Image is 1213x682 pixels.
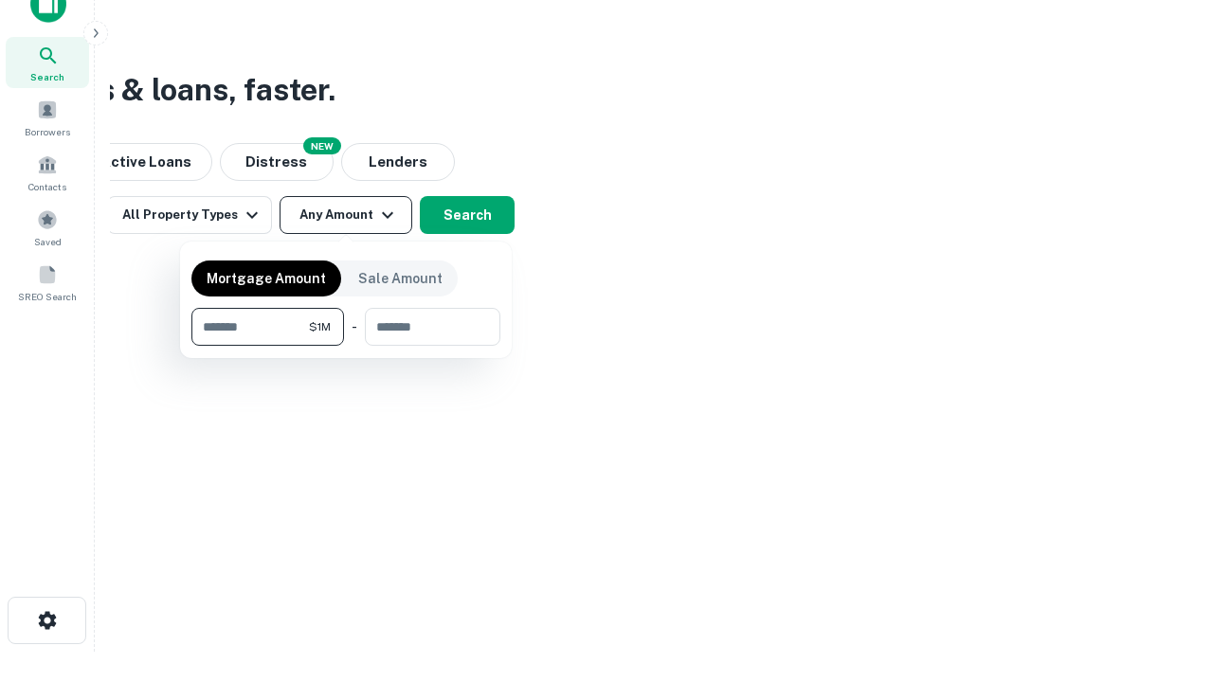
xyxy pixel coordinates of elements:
p: Mortgage Amount [207,268,326,289]
span: $1M [309,318,331,335]
div: - [352,308,357,346]
iframe: Chat Widget [1118,530,1213,621]
p: Sale Amount [358,268,443,289]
